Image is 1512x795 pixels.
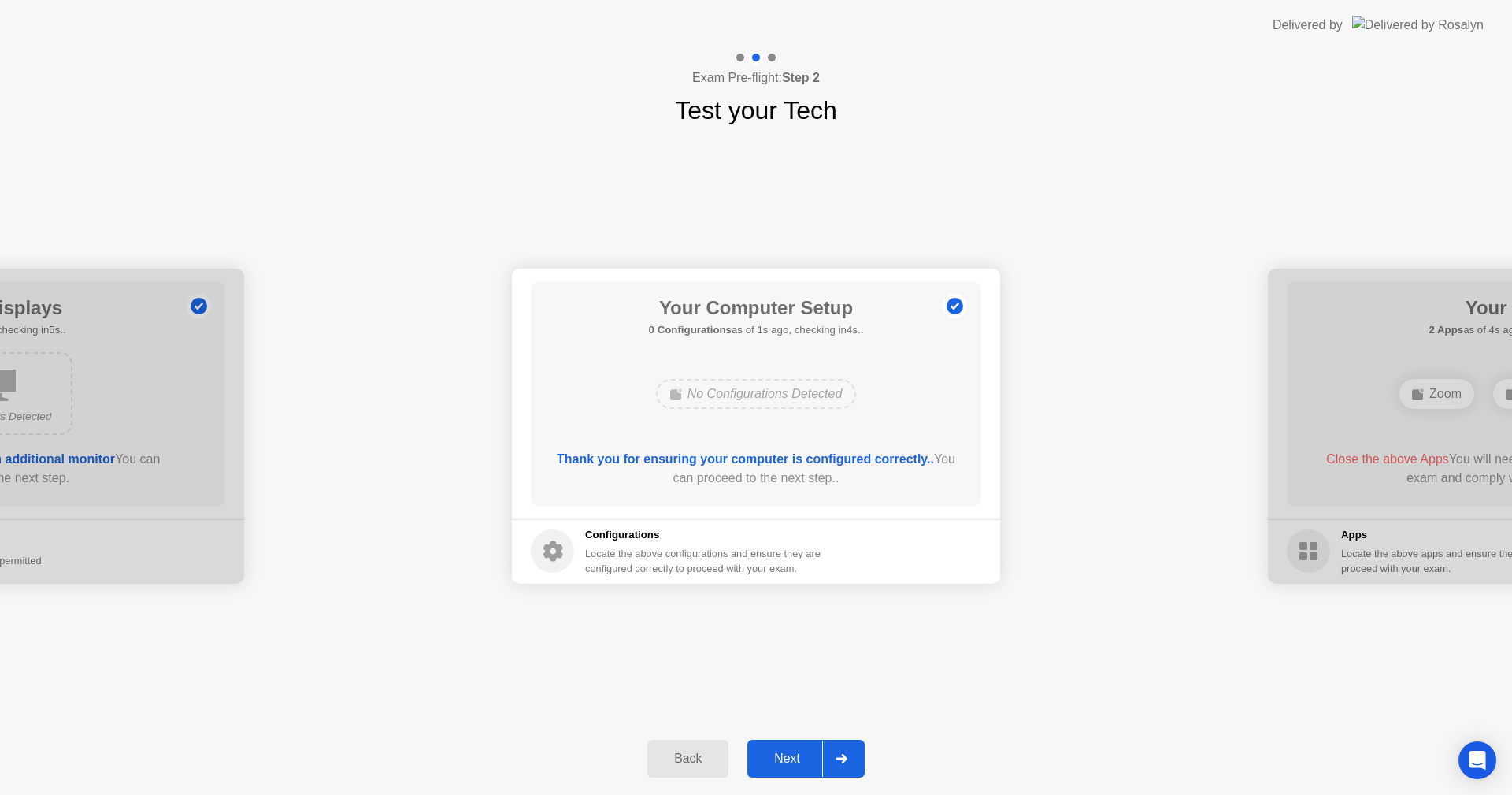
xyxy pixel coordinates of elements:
h5: Configurations [585,527,824,543]
div: Locate the above configurations and ensure they are configured correctly to proceed with your exam. [585,546,824,576]
img: Delivered by Rosalyn [1352,16,1484,34]
button: Next [747,740,865,778]
h4: Exam Pre-flight: [692,69,820,87]
div: Delivered by [1273,16,1343,35]
h1: Your Computer Setup [649,294,864,322]
div: Open Intercom Messenger [1458,741,1496,779]
div: No Configurations Detected [656,379,857,409]
div: Next [752,752,822,766]
div: You can proceed to the next step.. [554,450,959,488]
h1: Test your Tech [675,91,837,129]
button: Back [647,740,728,778]
h5: as of 1s ago, checking in4s.. [649,322,864,338]
b: Step 2 [782,71,820,84]
b: 0 Configurations [649,324,732,336]
div: Back [652,752,724,766]
b: Thank you for ensuring your computer is configured correctly.. [557,452,934,466]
